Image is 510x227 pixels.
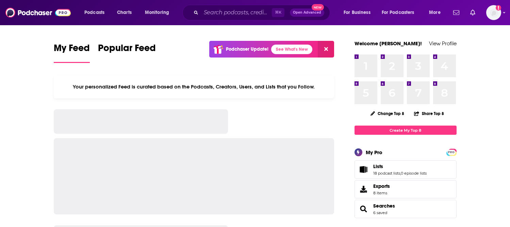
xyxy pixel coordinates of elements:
[117,8,132,17] span: Charts
[373,191,390,195] span: 8 items
[373,183,390,189] span: Exports
[382,8,414,17] span: For Podcasters
[84,8,104,17] span: Podcasts
[357,165,371,174] a: Lists
[373,163,427,169] a: Lists
[373,171,400,176] a: 18 podcast lists
[54,75,334,98] div: Your personalized Feed is curated based on the Podcasts, Creators, Users, and Lists that you Follow.
[355,126,457,135] a: Create My Top 8
[339,7,379,18] button: open menu
[366,149,382,156] div: My Pro
[271,45,312,54] a: See What's New
[201,7,272,18] input: Search podcasts, credits, & more...
[113,7,136,18] a: Charts
[447,150,456,155] span: PRO
[447,149,456,155] a: PRO
[377,7,424,18] button: open menu
[272,8,284,17] span: ⌘ K
[366,109,409,118] button: Change Top 8
[424,7,449,18] button: open menu
[373,203,395,209] a: Searches
[5,6,71,19] img: Podchaser - Follow, Share and Rate Podcasts
[145,8,169,17] span: Monitoring
[80,7,113,18] button: open menu
[373,210,387,215] a: 6 saved
[355,180,457,198] a: Exports
[189,5,336,20] div: Search podcasts, credits, & more...
[54,42,90,58] span: My Feed
[400,171,401,176] span: ,
[140,7,178,18] button: open menu
[357,184,371,194] span: Exports
[290,9,324,17] button: Open AdvancedNew
[450,7,462,18] a: Show notifications dropdown
[357,204,371,214] a: Searches
[429,8,441,17] span: More
[414,107,444,120] button: Share Top 8
[373,163,383,169] span: Lists
[226,46,268,52] p: Podchaser Update!
[355,40,422,47] a: Welcome [PERSON_NAME]!
[486,5,501,20] button: Show profile menu
[355,200,457,218] span: Searches
[312,4,324,11] span: New
[344,8,371,17] span: For Business
[429,40,457,47] a: View Profile
[54,42,90,63] a: My Feed
[355,160,457,179] span: Lists
[496,5,501,11] svg: Add a profile image
[486,5,501,20] span: Logged in as megcassidy
[293,11,321,14] span: Open Advanced
[98,42,156,58] span: Popular Feed
[486,5,501,20] img: User Profile
[467,7,478,18] a: Show notifications dropdown
[401,171,427,176] a: 0 episode lists
[98,42,156,63] a: Popular Feed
